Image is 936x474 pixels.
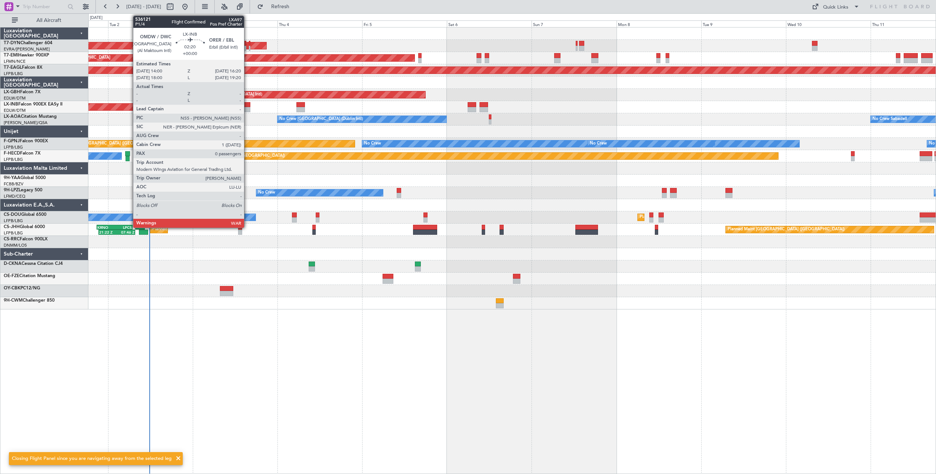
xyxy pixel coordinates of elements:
div: Wed 10 [786,20,871,27]
a: CS-JHHGlobal 6000 [4,225,45,229]
a: 9H-YAAGlobal 5000 [4,176,46,180]
a: F-HECDFalcon 7X [4,151,40,156]
span: F-HECD [4,151,20,156]
button: Quick Links [808,1,863,13]
span: CS-RRC [4,237,20,241]
a: LX-AOACitation Mustang [4,114,57,119]
a: 9H-CWMChallenger 850 [4,298,55,303]
div: Quick Links [823,4,848,11]
span: CS-JHH [4,225,20,229]
div: No Crew [258,187,275,198]
span: F-GPNJ [4,139,20,143]
a: EVRA/[PERSON_NAME] [4,46,50,52]
span: Refresh [265,4,296,9]
a: LFPB/LBG [4,145,23,150]
span: CS-DOU [4,212,21,217]
div: Wed 3 [193,20,277,27]
div: No Crew Sabadell [872,114,907,125]
a: T7-EAGLFalcon 8X [4,65,42,70]
span: D-CKNA [4,262,22,266]
a: LFPB/LBG [4,157,23,162]
span: All Aircraft [19,18,78,23]
button: Refresh [254,1,298,13]
span: OE-FZE [4,274,19,278]
span: LX-AOA [4,114,21,119]
span: 9H-YAA [4,176,20,180]
span: T7-EAGL [4,65,22,70]
div: LPCS [114,225,132,230]
span: T7-EMI [4,53,18,58]
div: Planned Maint [GEOGRAPHIC_DATA] ([GEOGRAPHIC_DATA] Intl) [138,89,262,100]
div: No Crew [590,138,607,149]
a: LFPB/LBG [4,218,23,224]
div: Planned Maint [GEOGRAPHIC_DATA] ([GEOGRAPHIC_DATA]) [152,224,269,235]
button: All Aircraft [8,14,81,26]
a: DNMM/LOS [4,243,27,248]
div: 07:46 Z [117,230,134,234]
a: LFPB/LBG [4,71,23,77]
a: F-GPNJFalcon 900EX [4,139,48,143]
a: LX-INBFalcon 900EX EASy II [4,102,62,107]
a: T7-DYNChallenger 604 [4,41,52,45]
a: [PERSON_NAME]/QSA [4,120,48,126]
div: No Crew [364,138,381,149]
a: LFMD/CEQ [4,194,25,199]
a: EDLW/DTM [4,95,26,101]
span: LX-GBH [4,90,20,94]
div: Tue 9 [701,20,786,27]
div: KRNO [97,225,115,230]
a: FCBB/BZV [4,181,23,187]
span: T7-DYN [4,41,20,45]
a: T7-EMIHawker 900XP [4,53,49,58]
div: Planned Maint [GEOGRAPHIC_DATA] ([GEOGRAPHIC_DATA]) [168,150,285,162]
a: LX-GBHFalcon 7X [4,90,40,94]
span: [DATE] - [DATE] [126,3,161,10]
div: Fri 5 [362,20,447,27]
div: Planned Maint [GEOGRAPHIC_DATA] ([GEOGRAPHIC_DATA]) [50,138,167,149]
a: LFPB/LBG [4,230,23,236]
div: Mon 8 [617,20,701,27]
a: OE-FZECitation Mustang [4,274,55,278]
span: 9H-LPZ [4,188,19,192]
span: 9H-CWM [4,298,23,303]
div: Sat 6 [447,20,532,27]
a: EDLW/DTM [4,108,26,113]
div: Planned Maint [GEOGRAPHIC_DATA] ([GEOGRAPHIC_DATA]) [216,212,333,223]
div: Planned Maint [GEOGRAPHIC_DATA] ([GEOGRAPHIC_DATA]) [728,224,845,235]
span: OY-CBK [4,286,20,290]
div: Planned Maint [GEOGRAPHIC_DATA] ([GEOGRAPHIC_DATA]) [640,212,757,223]
a: 9H-LPZLegacy 500 [4,188,42,192]
span: LX-INB [4,102,18,107]
a: D-CKNACessna Citation CJ4 [4,262,63,266]
div: Thu 4 [277,20,362,27]
div: Tue 2 [108,20,193,27]
input: Trip Number [23,1,65,12]
a: CS-RRCFalcon 900LX [4,237,48,241]
div: [DATE] [90,15,103,21]
a: LFMN/NCE [4,59,26,64]
div: 21:22 Z [99,230,117,234]
div: No Crew [GEOGRAPHIC_DATA] (Dublin Intl) [279,114,363,125]
a: OY-CBKPC12/NG [4,286,40,290]
div: Closing Flight Panel since you are navigating away from the selected leg [12,455,172,462]
a: CS-DOUGlobal 6500 [4,212,46,217]
div: Sun 7 [532,20,616,27]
